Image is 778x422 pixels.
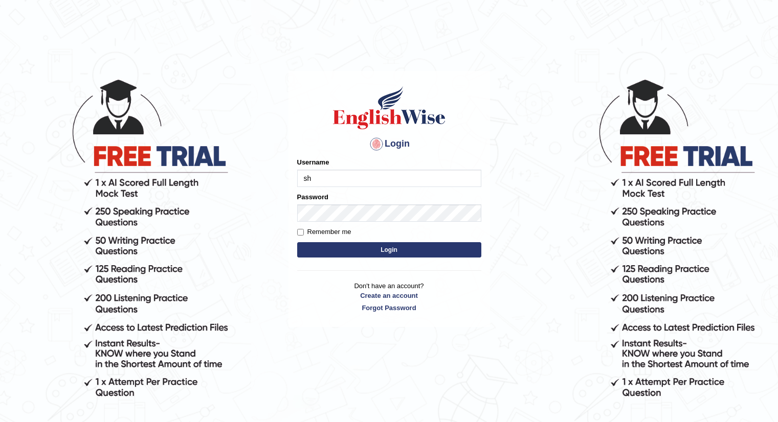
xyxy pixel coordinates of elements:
label: Username [297,157,329,167]
a: Create an account [297,291,481,300]
input: Remember me [297,229,304,236]
label: Password [297,192,328,202]
img: Logo of English Wise sign in for intelligent practice with AI [331,85,448,131]
label: Remember me [297,227,351,237]
h4: Login [297,136,481,152]
p: Don't have an account? [297,281,481,313]
a: Forgot Password [297,303,481,313]
button: Login [297,242,481,257]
